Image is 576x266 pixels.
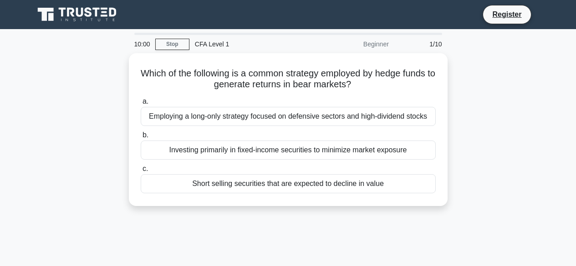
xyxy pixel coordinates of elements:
div: CFA Level 1 [189,35,315,53]
div: Short selling securities that are expected to decline in value [141,174,436,193]
div: 10:00 [129,35,155,53]
div: Investing primarily in fixed-income securities to minimize market exposure [141,141,436,160]
a: Stop [155,39,189,50]
div: Employing a long-only strategy focused on defensive sectors and high-dividend stocks [141,107,436,126]
h5: Which of the following is a common strategy employed by hedge funds to generate returns in bear m... [140,68,437,90]
span: a. [143,97,148,105]
span: c. [143,165,148,172]
span: b. [143,131,148,139]
a: Register [487,9,527,20]
div: 1/10 [394,35,448,53]
div: Beginner [315,35,394,53]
